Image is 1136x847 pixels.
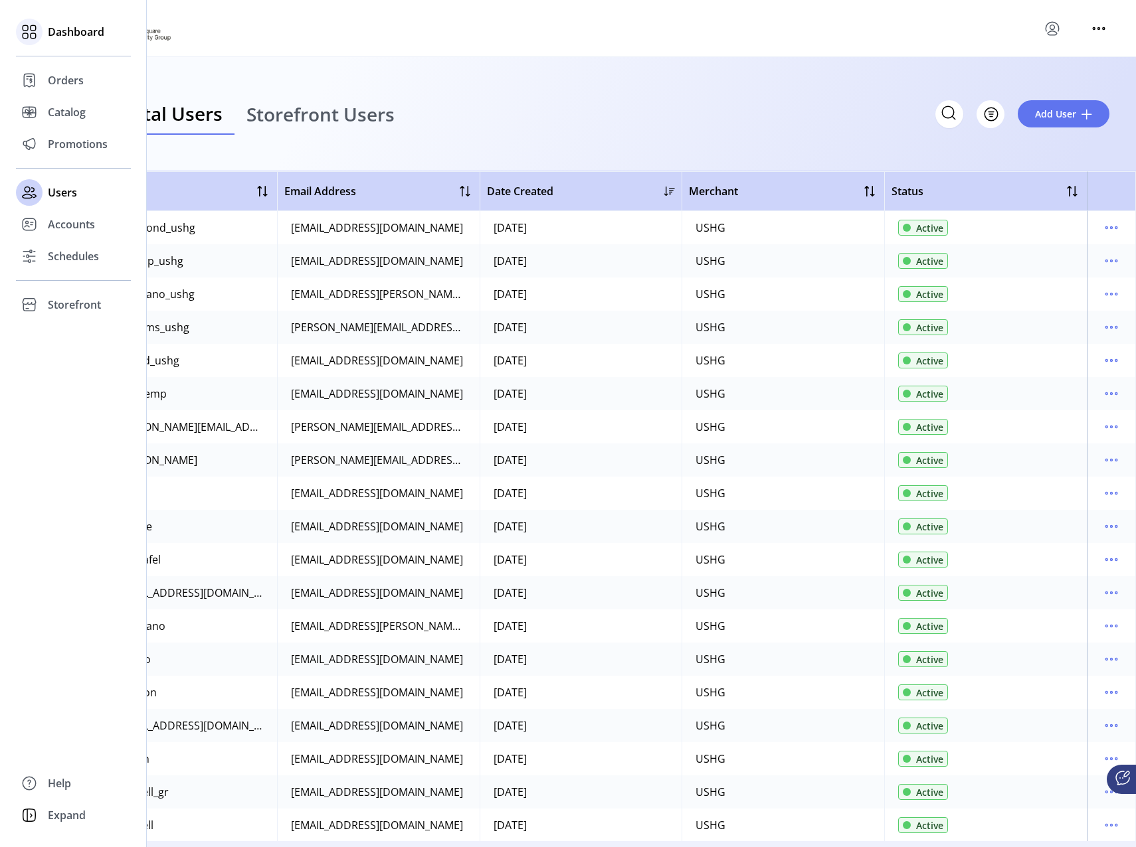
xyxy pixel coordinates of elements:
[291,386,463,402] div: [EMAIL_ADDRESS][DOMAIN_NAME]
[115,585,264,601] div: [EMAIL_ADDRESS][DOMAIN_NAME]
[696,518,725,534] div: USHG
[696,651,725,667] div: USHG
[48,248,99,264] span: Schedules
[1101,715,1122,736] button: menu
[480,609,682,643] td: [DATE]
[291,784,463,800] div: [EMAIL_ADDRESS][DOMAIN_NAME]
[916,420,943,434] span: Active
[1101,582,1122,603] button: menu
[115,718,264,733] div: [EMAIL_ADDRESS][DOMAIN_NAME]
[284,183,356,199] span: Email Address
[291,319,466,335] div: [PERSON_NAME][EMAIL_ADDRESS][DOMAIN_NAME]
[1101,649,1122,670] button: menu
[1101,483,1122,504] button: menu
[115,452,197,468] div: [PERSON_NAME]
[480,277,682,311] td: [DATE]
[291,817,463,833] div: [EMAIL_ADDRESS][DOMAIN_NAME]
[480,477,682,510] td: [DATE]
[246,105,395,123] span: Storefront Users
[480,809,682,842] td: [DATE]
[1101,814,1122,836] button: menu
[48,104,86,120] span: Catalog
[916,586,943,600] span: Active
[291,684,463,700] div: [EMAIL_ADDRESS][DOMAIN_NAME]
[696,784,725,800] div: USHG
[291,585,463,601] div: [EMAIL_ADDRESS][DOMAIN_NAME]
[480,676,682,709] td: [DATE]
[1101,549,1122,570] button: menu
[480,344,682,377] td: [DATE]
[916,254,943,268] span: Active
[1101,615,1122,637] button: menu
[235,94,407,135] a: Storefront Users
[1101,317,1122,338] button: menu
[696,352,725,368] div: USHG
[480,443,682,477] td: [DATE]
[115,352,179,368] div: shared_ushg
[480,211,682,244] td: [DATE]
[48,775,71,791] span: Help
[480,709,682,742] td: [DATE]
[291,286,466,302] div: [EMAIL_ADDRESS][PERSON_NAME][DOMAIN_NAME]
[689,183,738,199] span: Merchant
[916,354,943,368] span: Active
[1101,283,1122,305] button: menu
[1101,383,1122,404] button: menu
[1101,217,1122,238] button: menu
[916,785,943,799] span: Active
[696,585,725,601] div: USHG
[1101,682,1122,703] button: menu
[48,185,77,200] span: Users
[291,352,463,368] div: [EMAIL_ADDRESS][DOMAIN_NAME]
[115,319,189,335] div: swilliams_ushg
[291,651,463,667] div: [EMAIL_ADDRESS][DOMAIN_NAME]
[480,311,682,344] td: [DATE]
[977,100,1004,128] button: Filter Button
[1101,416,1122,437] button: menu
[291,220,463,236] div: [EMAIL_ADDRESS][DOMAIN_NAME]
[115,286,195,302] div: mromano_ushg
[916,553,943,567] span: Active
[696,286,725,302] div: USHG
[291,751,463,767] div: [EMAIL_ADDRESS][DOMAIN_NAME]
[1018,100,1109,127] button: Add User
[696,817,725,833] div: USHG
[916,520,943,534] span: Active
[480,742,682,775] td: [DATE]
[1101,250,1122,271] button: menu
[1101,449,1122,471] button: menu
[696,419,725,435] div: USHG
[696,485,725,501] div: USHG
[291,518,463,534] div: [EMAIL_ADDRESS][DOMAIN_NAME]
[291,718,463,733] div: [EMAIL_ADDRESS][DOMAIN_NAME]
[1088,18,1109,39] button: menu
[916,719,943,733] span: Active
[480,543,682,576] td: [DATE]
[291,618,466,634] div: [EMAIL_ADDRESS][PERSON_NAME][DOMAIN_NAME]
[291,452,466,468] div: [PERSON_NAME][EMAIL_ADDRESS][DOMAIN_NAME]
[480,377,682,410] td: [DATE]
[696,220,725,236] div: USHG
[916,287,943,301] span: Active
[696,386,725,402] div: USHG
[48,72,84,88] span: Orders
[48,136,108,152] span: Promotions
[1101,350,1122,371] button: menu
[291,552,463,568] div: [EMAIL_ADDRESS][DOMAIN_NAME]
[480,410,682,443] td: [DATE]
[115,419,264,435] div: [PERSON_NAME][EMAIL_ADDRESS][DOMAIN_NAME]
[916,686,943,700] span: Active
[480,244,682,277] td: [DATE]
[696,319,725,335] div: USHG
[696,452,725,468] div: USHG
[916,221,943,235] span: Active
[480,643,682,676] td: [DATE]
[696,253,725,269] div: USHG
[115,220,195,236] div: adiamond_ushg
[696,718,725,733] div: USHG
[916,387,943,401] span: Active
[291,419,466,435] div: [PERSON_NAME][EMAIL_ADDRESS][DOMAIN_NAME]
[916,818,943,832] span: Active
[1101,748,1122,769] button: menu
[480,775,682,809] td: [DATE]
